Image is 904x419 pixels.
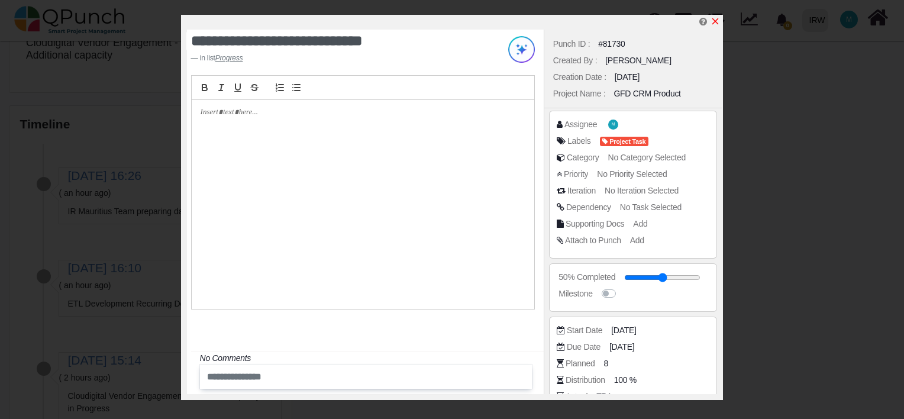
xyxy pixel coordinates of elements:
div: Attach to Punch [565,234,621,247]
div: Assignee [564,118,597,131]
div: Start Date [567,324,602,337]
div: Category [567,152,599,164]
span: <div><span class="badge badge-secondary" style="background-color: #F44E3B"> <i class="fa fa-tag p... [600,135,648,147]
footer: in list [191,53,474,63]
u: Progress [215,54,243,62]
span: M [612,123,615,127]
div: [DATE] [615,71,640,83]
div: Actual [566,391,587,403]
span: 8 [603,357,608,370]
span: Muhammad.shoaib [608,120,618,130]
a: x [711,17,720,27]
span: No Iteration Selected [605,186,679,195]
i: No Comments [200,353,251,363]
i: Edit Punch [699,17,707,26]
span: Add [633,219,647,228]
div: Supporting Docs [566,218,624,230]
div: Creation Date : [553,71,606,83]
div: [PERSON_NAME] [605,54,671,67]
div: Milestone [558,288,592,300]
div: 50% Completed [558,271,615,283]
span: Add [630,236,644,245]
span: [DATE] [611,324,636,337]
div: Planned [566,357,595,370]
span: Project Task [600,137,648,147]
div: Priority [564,168,588,181]
span: TBA [596,391,612,403]
div: Due Date [567,341,600,353]
span: [DATE] [609,341,634,353]
div: Project Name : [553,88,606,100]
div: GFD CRM Product [614,88,680,100]
span: 100 % [614,374,637,386]
cite: Source Title [215,54,243,62]
div: Distribution [566,374,605,386]
svg: x [711,17,720,26]
span: No Priority Selected [597,169,667,179]
div: #81730 [598,38,625,50]
div: Dependency [566,201,611,214]
div: Punch ID : [553,38,590,50]
div: Iteration [567,185,596,197]
span: No Task Selected [620,202,682,212]
div: Labels [567,135,591,147]
img: Try writing with AI [508,36,535,63]
div: Created By : [553,54,597,67]
span: No Category Selected [608,153,686,162]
